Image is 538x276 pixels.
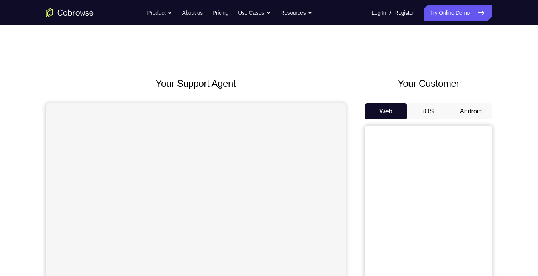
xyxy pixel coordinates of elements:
a: Log In [371,5,386,21]
button: Web [365,103,407,119]
a: Go to the home page [46,8,94,17]
a: Pricing [212,5,228,21]
a: Try Online Demo [424,5,492,21]
h2: Your Support Agent [46,76,346,91]
button: Product [147,5,173,21]
a: About us [182,5,202,21]
h2: Your Customer [365,76,492,91]
button: Use Cases [238,5,271,21]
button: iOS [407,103,450,119]
button: Android [450,103,492,119]
a: Register [395,5,414,21]
button: Resources [281,5,313,21]
span: / [389,8,391,17]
